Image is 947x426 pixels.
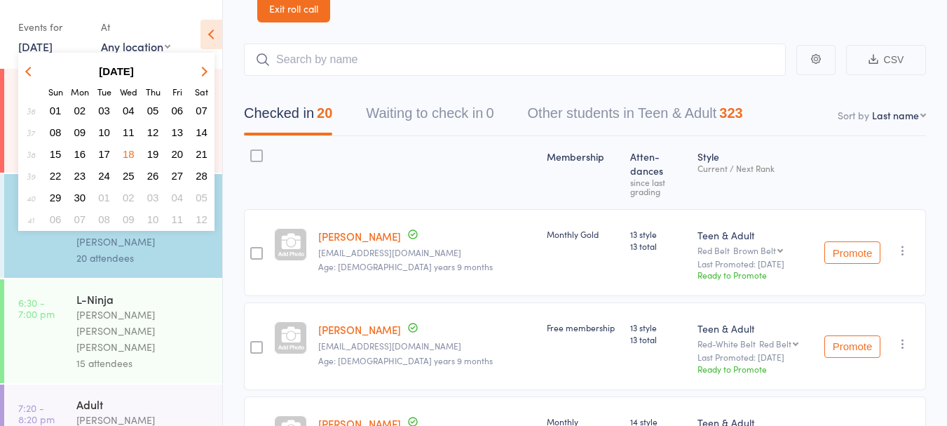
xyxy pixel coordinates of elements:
[172,105,184,117] span: 06
[167,188,189,207] button: 04
[142,166,164,185] button: 26
[697,269,813,281] div: Ready to Promote
[142,210,164,229] button: 10
[76,307,210,355] div: [PERSON_NAME] [PERSON_NAME] [PERSON_NAME]
[625,142,692,203] div: Atten­dances
[118,101,139,120] button: 04
[93,123,115,142] button: 10
[69,166,91,185] button: 23
[172,148,184,160] span: 20
[191,123,212,142] button: 14
[74,105,86,117] span: 02
[142,188,164,207] button: 03
[50,170,62,182] span: 22
[172,192,184,204] span: 04
[93,166,115,185] button: 24
[486,105,493,121] div: 0
[93,145,115,164] button: 17
[18,402,55,425] time: 7:20 - 8:20 pm
[69,210,91,229] button: 07
[45,123,67,142] button: 08
[97,86,111,98] small: Tuesday
[50,126,62,138] span: 08
[147,170,159,182] span: 26
[547,228,619,240] div: Monthly Gold
[118,145,139,164] button: 18
[50,192,62,204] span: 29
[93,210,115,229] button: 08
[167,145,189,164] button: 20
[191,210,212,229] button: 12
[101,39,170,54] div: Any location
[45,101,67,120] button: 01
[697,339,813,348] div: Red-White Belt
[318,322,401,337] a: [PERSON_NAME]
[147,126,159,138] span: 12
[69,145,91,164] button: 16
[697,352,813,362] small: Last Promoted: [DATE]
[74,126,86,138] span: 09
[733,246,776,255] div: Brown Belt
[528,98,743,135] button: Other students in Teen & Adult323
[366,98,493,135] button: Waiting to check in0
[118,210,139,229] button: 09
[50,105,62,117] span: 01
[123,170,135,182] span: 25
[118,166,139,185] button: 25
[147,213,159,225] span: 10
[167,123,189,142] button: 13
[244,44,786,76] input: Search by name
[547,321,619,333] div: Free membership
[318,354,493,366] span: Age: [DEMOGRAPHIC_DATA] years 9 months
[27,171,35,182] em: 39
[18,297,55,319] time: 6:30 - 7:00 pm
[759,339,791,348] div: Red Belt
[27,149,35,160] em: 38
[172,213,184,225] span: 11
[98,105,110,117] span: 03
[4,69,222,173] a: 4:30 -5:10 pmDragon[PERSON_NAME] [PERSON_NAME] [PERSON_NAME]8 attendees
[76,250,210,266] div: 20 attendees
[167,101,189,120] button: 06
[317,105,332,121] div: 20
[18,39,53,54] a: [DATE]
[74,148,86,160] span: 16
[69,188,91,207] button: 30
[93,101,115,120] button: 03
[318,260,493,272] span: Age: [DEMOGRAPHIC_DATA] years 9 months
[196,105,207,117] span: 07
[630,178,686,196] div: since last grading
[196,148,207,160] span: 21
[45,210,67,229] button: 06
[172,86,182,98] small: Friday
[167,210,189,229] button: 11
[697,164,813,173] div: Current / Next Rank
[318,248,536,258] small: seonmclarke@gmail.com
[118,123,139,142] button: 11
[118,188,139,207] button: 02
[120,86,137,98] small: Wednesday
[630,321,686,333] span: 13 style
[147,105,159,117] span: 05
[50,148,62,160] span: 15
[27,192,35,204] em: 40
[147,148,159,160] span: 19
[142,101,164,120] button: 05
[27,105,35,117] em: 36
[195,86,208,98] small: Saturday
[69,101,91,120] button: 02
[146,86,161,98] small: Thursday
[630,333,686,345] span: 13 total
[142,123,164,142] button: 12
[196,192,207,204] span: 05
[123,126,135,138] span: 11
[824,241,880,264] button: Promote
[123,213,135,225] span: 09
[196,126,207,138] span: 14
[74,170,86,182] span: 23
[196,213,207,225] span: 12
[824,335,880,358] button: Promote
[93,188,115,207] button: 01
[630,228,686,240] span: 13 style
[123,105,135,117] span: 04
